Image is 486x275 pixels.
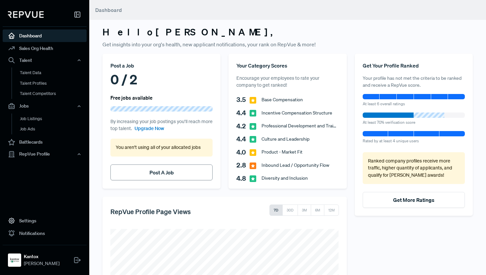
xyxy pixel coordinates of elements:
[110,95,152,101] h6: Free jobs available
[262,122,339,129] span: Professional Development and Training
[110,164,213,180] button: Post A Job
[3,29,87,42] a: Dashboard
[236,108,250,118] span: 4.4
[3,101,87,112] button: Jobs
[262,110,332,116] span: Incentive Compensation Structure
[3,214,87,227] a: Settings
[363,101,405,107] span: At least 6 overall ratings
[262,175,308,182] span: Diversity and Inclusion
[262,149,303,156] span: Product - Market Fit
[236,134,250,144] span: 4.4
[298,205,311,216] button: 3M
[12,124,96,134] a: Job Ads
[12,68,96,78] a: Talent Data
[324,205,339,216] button: 12M
[24,260,60,267] span: [PERSON_NAME]
[236,62,339,69] div: Your Category Scores
[149,169,174,176] a: Post A Job
[110,62,213,69] div: Post a Job
[116,144,207,151] p: You aren’t using all of your allocated jobs
[110,118,213,132] p: By increasing your job postings you’ll reach more top talent.
[262,162,329,169] span: Inbound Lead / Opportunity Flow
[3,227,87,240] a: Notifications
[236,160,250,170] span: 2.8
[110,69,213,89] div: 0 / 2
[311,205,324,216] button: 6M
[102,26,473,38] h3: Hello [PERSON_NAME] ,
[95,7,122,13] span: Dashboard
[110,207,191,215] h5: RepVue Profile Page Views
[3,245,87,270] a: KantoxKantox[PERSON_NAME]
[368,158,460,179] p: Ranked company profiles receive more traffic, higher quantity of applicants, and qualify for [PER...
[102,40,473,48] p: Get insights into your org's health, new applicant notifications, your rank on RepVue & more!
[3,55,87,66] button: Talent
[363,62,465,69] div: Get Your Profile Ranked
[3,136,87,149] a: Battlecards
[24,253,60,260] strong: Kantox
[236,147,250,157] span: 4.0
[363,119,415,125] span: At least 70% verification score
[282,205,298,216] button: 30D
[9,255,20,265] img: Kantox
[236,75,339,89] p: Encourage your employees to rate your company to get ranked!
[12,78,96,89] a: Talent Profiles
[363,138,419,144] span: Rated by at least 4 unique users
[262,136,309,143] span: Culture and Leadership
[3,42,87,55] a: Sales Org Health
[3,149,87,160] button: RepVue Profile
[135,125,164,132] a: Upgrade Now
[8,11,44,18] img: RepVue
[236,121,250,131] span: 4.2
[269,205,283,216] button: 7D
[12,88,96,99] a: Talent Competitors
[262,96,303,103] span: Base Compensation
[236,95,250,105] span: 3.5
[12,114,96,124] a: Job Listings
[236,173,250,183] span: 4.8
[363,75,465,89] p: Your profile has not met the criteria to be ranked and receive a RepVue score.
[363,192,465,208] button: Get More Ratings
